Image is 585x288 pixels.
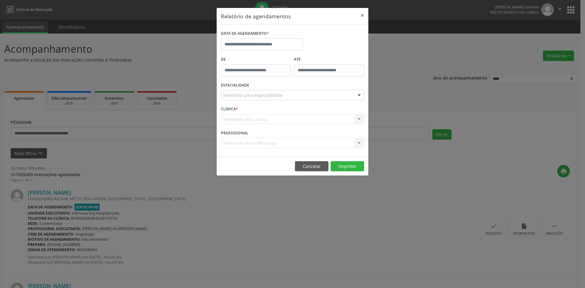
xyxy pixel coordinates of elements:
label: ATÉ [294,55,364,64]
span: Seleciona uma especialidade [223,92,282,98]
label: CLÍNICA [221,105,238,114]
label: ESPECIALIDADE [221,81,249,90]
button: Cancelar [295,161,328,172]
button: Imprimir [331,161,364,172]
label: PROFISSIONAL [221,128,248,138]
button: Close [356,8,368,23]
label: DATA DE AGENDAMENTO [221,29,269,38]
label: De [221,55,291,64]
h5: Relatório de agendamentos [221,12,291,20]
